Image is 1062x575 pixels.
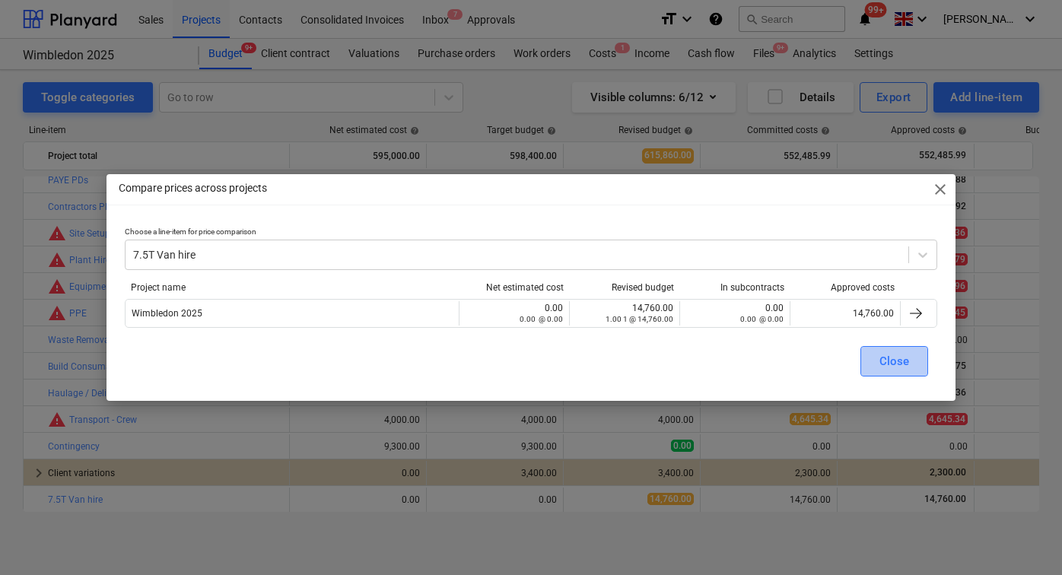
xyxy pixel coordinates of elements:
[986,502,1062,575] iframe: Chat Widget
[879,351,909,371] div: Close
[860,346,928,376] button: Close
[931,180,949,199] span: close
[686,303,784,324] div: 0.00
[576,282,674,293] div: Revised budget
[576,303,673,324] div: 14,760.00
[796,282,895,293] div: Approved costs
[125,227,938,240] p: Choose a line-item for price comparison
[796,308,894,319] div: 14,760.00
[520,315,563,323] small: 0.00 @ 0.00
[606,315,673,323] small: 1.00 1 @ 14,760.00
[466,282,564,293] div: Net estimated cost
[132,308,202,319] span: Wimbledon 2025
[740,315,784,323] small: 0.00 @ 0.00
[131,282,454,293] div: Project name
[686,282,784,293] div: In subcontracts
[119,180,267,196] p: Compare prices across projects
[466,303,563,324] div: 0.00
